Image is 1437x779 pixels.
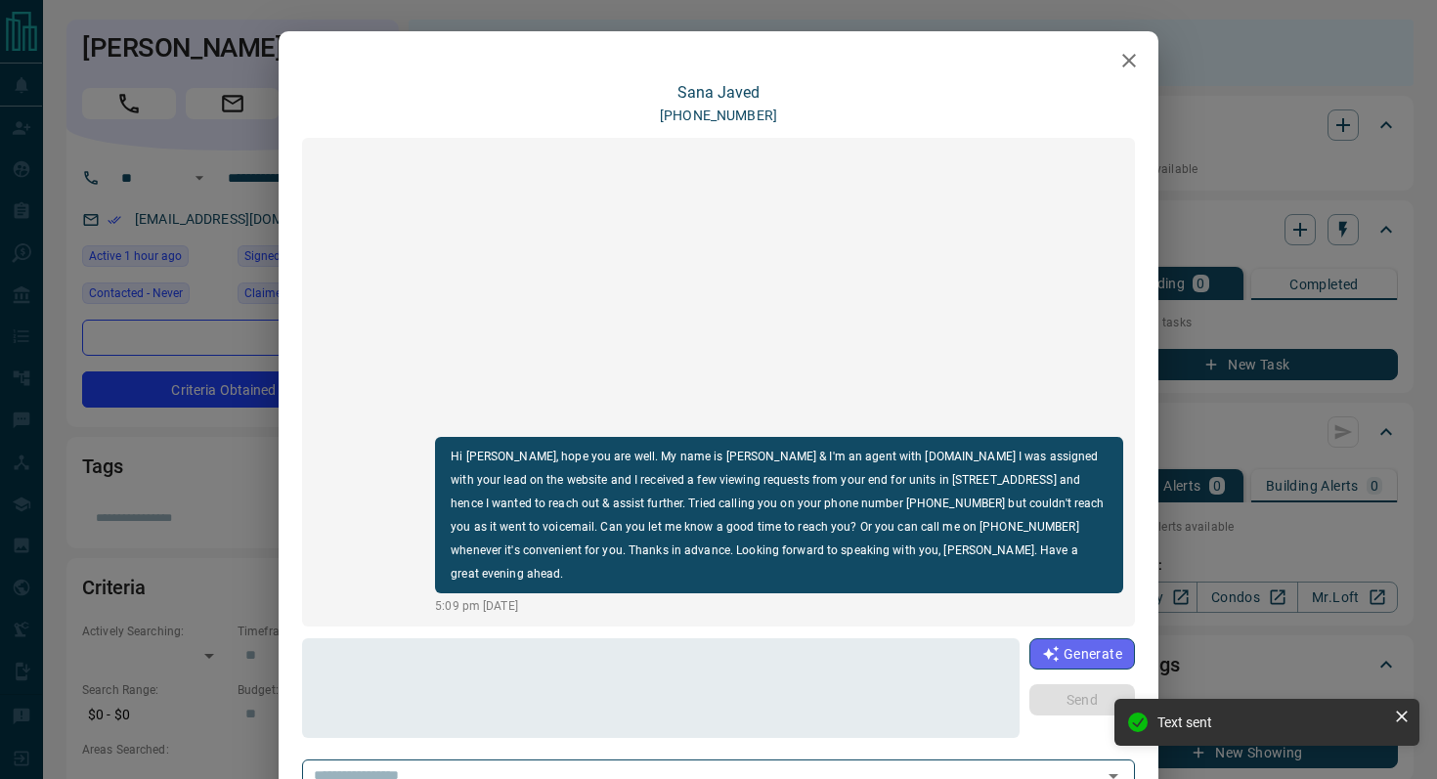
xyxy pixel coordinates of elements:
[1029,638,1135,670] button: Generate
[451,445,1108,585] p: Hi [PERSON_NAME], hope you are well. My name is [PERSON_NAME] & I'm an agent with [DOMAIN_NAME] I...
[435,597,1123,615] p: 5:09 pm [DATE]
[660,106,777,126] p: [PHONE_NUMBER]
[1157,714,1386,730] div: Text sent
[677,83,760,102] a: Sana Javed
